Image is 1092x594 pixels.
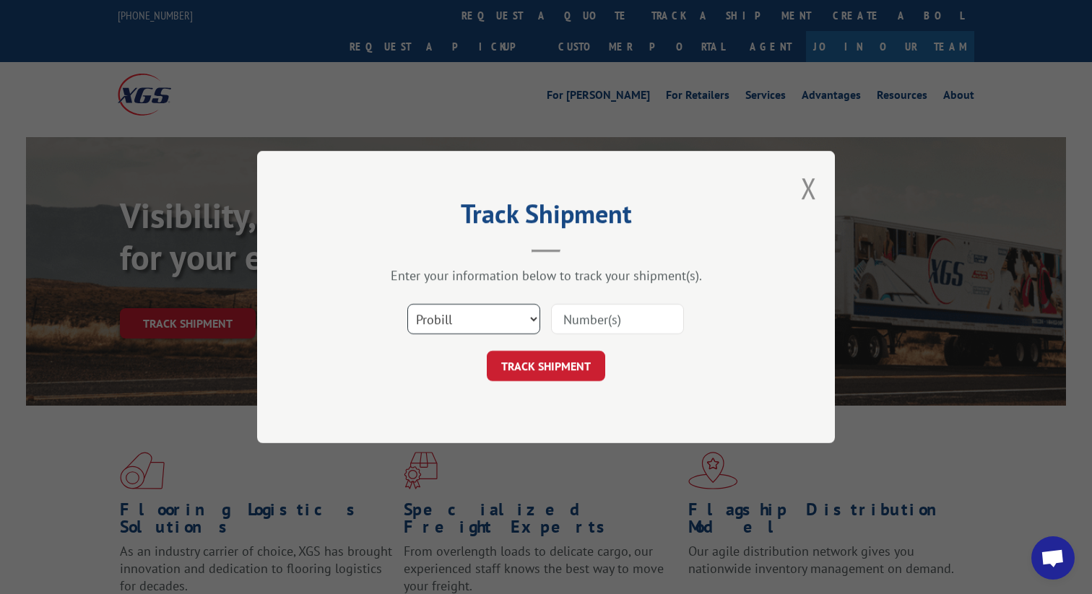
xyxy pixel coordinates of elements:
div: Enter your information below to track your shipment(s). [329,267,763,284]
button: Close modal [801,169,817,207]
button: TRACK SHIPMENT [487,351,605,381]
input: Number(s) [551,304,684,334]
h2: Track Shipment [329,204,763,231]
div: Open chat [1031,536,1075,580]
